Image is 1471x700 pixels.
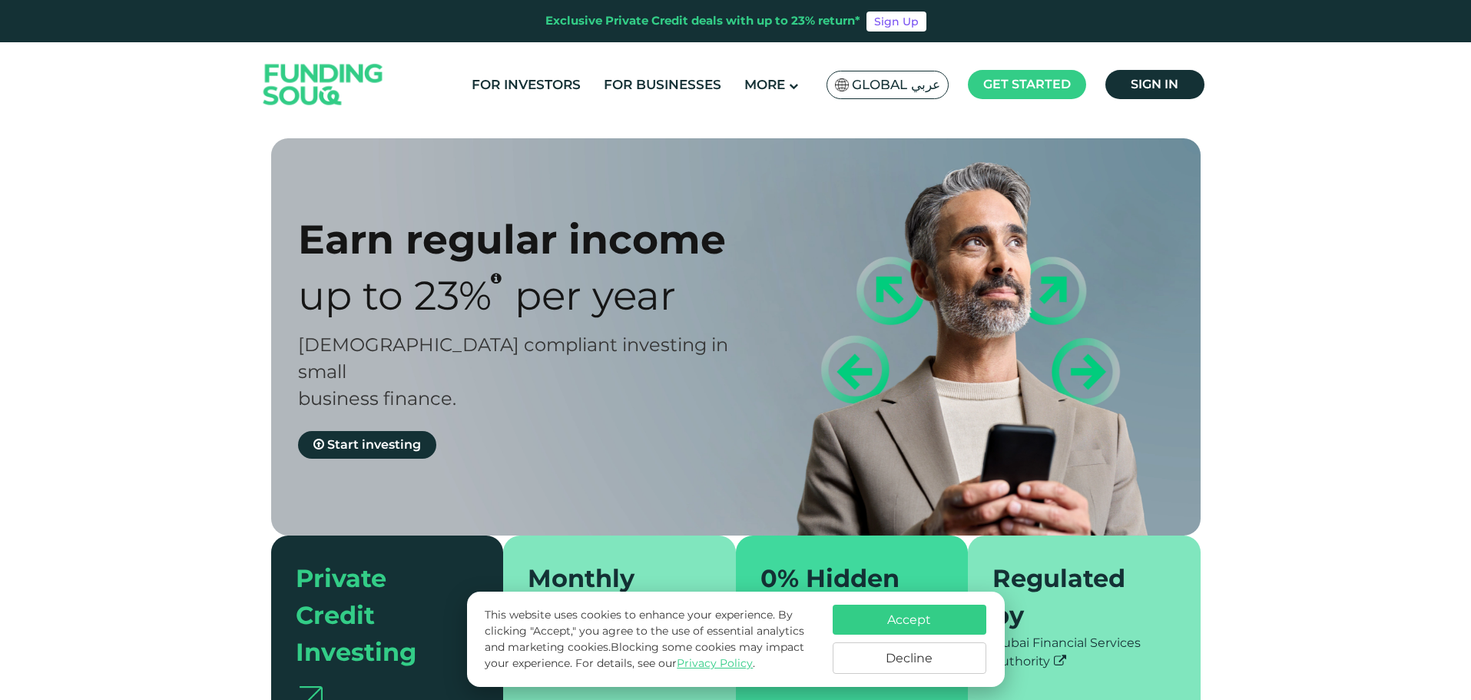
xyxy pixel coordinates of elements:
img: Logo [248,46,399,124]
span: Blocking some cookies may impact your experience. [485,640,804,670]
a: Sign in [1105,70,1204,99]
div: Dubai Financial Services Authority [992,634,1176,671]
div: Earn regular income [298,215,763,264]
a: Sign Up [866,12,926,32]
p: This website uses cookies to enhance your experience. By clicking "Accept," you agree to the use ... [485,607,817,672]
img: SA Flag [835,78,849,91]
span: Per Year [515,271,676,320]
span: [DEMOGRAPHIC_DATA] compliant investing in small business finance. [298,333,728,410]
div: 0% Hidden Fees [760,560,926,634]
span: For details, see our . [575,656,755,670]
div: Monthly repayments [528,560,693,634]
a: For Investors [468,72,585,98]
span: Global عربي [852,76,940,94]
i: 23% IRR (expected) ~ 15% Net yield (expected) [491,272,502,284]
span: More [744,77,785,92]
span: Start investing [327,437,421,452]
a: For Businesses [600,72,725,98]
span: Sign in [1131,77,1178,91]
button: Accept [833,605,986,635]
span: Get started [983,77,1071,91]
span: Up to 23% [298,271,492,320]
div: Private Credit Investing [296,560,461,671]
a: Privacy Policy [677,656,753,670]
div: Exclusive Private Credit deals with up to 23% return* [545,12,860,30]
a: Start investing [298,431,436,459]
button: Decline [833,642,986,674]
div: Regulated by [992,560,1158,634]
